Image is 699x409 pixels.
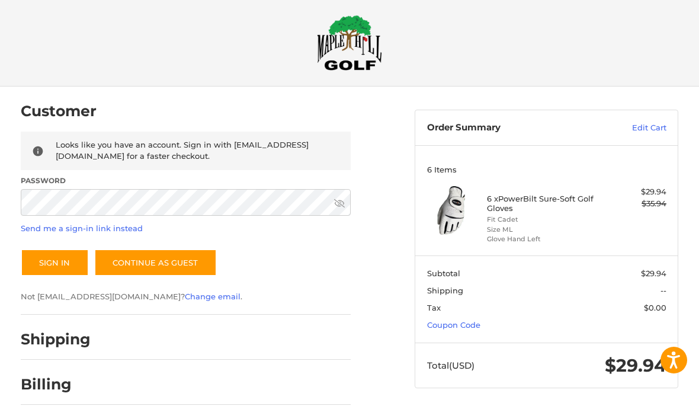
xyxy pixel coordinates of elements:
[427,165,666,174] h3: 6 Items
[427,303,441,312] span: Tax
[427,269,460,278] span: Subtotal
[487,194,604,213] h4: 6 x PowerBilt Sure-Soft Golf Gloves
[644,303,666,312] span: $0.00
[427,286,463,295] span: Shipping
[607,198,666,210] div: $35.94
[427,320,480,330] a: Coupon Code
[21,223,143,233] a: Send me a sign-in link instead
[21,330,91,349] h2: Shipping
[21,102,97,120] h2: Customer
[317,15,382,71] img: Maple Hill Golf
[185,292,241,301] a: Change email
[605,354,666,376] span: $29.94
[487,234,604,244] li: Glove Hand Left
[94,249,217,276] a: Continue as guest
[427,122,591,134] h3: Order Summary
[607,186,666,198] div: $29.94
[641,269,666,278] span: $29.94
[21,175,351,186] label: Password
[590,122,666,134] a: Edit Cart
[21,375,90,394] h2: Billing
[21,249,89,276] button: Sign In
[487,225,604,235] li: Size ML
[427,360,474,371] span: Total (USD)
[21,291,351,303] p: Not [EMAIL_ADDRESS][DOMAIN_NAME]? .
[56,140,309,161] span: Looks like you have an account. Sign in with [EMAIL_ADDRESS][DOMAIN_NAME] for a faster checkout.
[487,215,604,225] li: Fit Cadet
[660,286,666,295] span: --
